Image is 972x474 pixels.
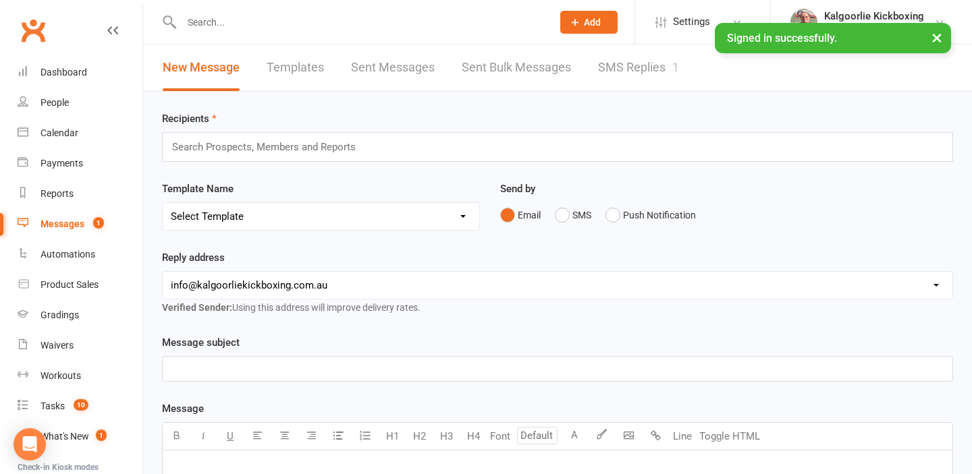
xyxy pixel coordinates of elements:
button: A [561,423,588,450]
img: thumb_image1664779456.png [790,9,817,36]
span: 1 [96,429,107,441]
span: U [227,430,234,442]
button: Email [500,202,541,228]
div: Waivers [40,340,74,351]
button: Line [669,423,696,450]
a: Templates [267,45,324,91]
input: Default [517,427,558,444]
span: 10 [74,399,88,411]
span: Add [584,17,601,28]
div: Gradings [40,309,79,320]
div: Product Sales [40,279,99,290]
div: 1 [672,60,679,74]
button: U [217,423,244,450]
label: Send by [500,181,535,197]
button: Add [560,11,618,34]
button: Toggle HTML [696,423,763,450]
div: Kalgoorlie Kickboxing [824,10,924,22]
a: Payments [18,148,142,179]
div: Open Intercom Messenger [13,428,46,461]
a: Tasks 10 [18,391,142,421]
button: Font [487,423,514,450]
button: SMS [555,202,591,228]
a: Sent Messages [351,45,435,91]
a: Sent Bulk Messages [462,45,571,91]
div: Messages [40,218,84,229]
button: × [925,23,949,52]
a: Calendar [18,118,142,148]
div: Payments [40,158,83,169]
a: New Message [163,45,240,91]
label: Message subject [162,334,240,351]
input: Search... [178,13,543,32]
a: Messages 1 [18,209,142,239]
a: People [18,88,142,118]
a: Product Sales [18,270,142,300]
span: Using this address will improve delivery rates. [162,302,421,313]
a: Reports [18,179,142,209]
a: What's New1 [18,421,142,452]
a: Workouts [18,361,142,391]
div: Reports [40,188,74,199]
button: H2 [406,423,433,450]
label: Template Name [162,181,234,197]
input: Search Prospects, Members and Reports [171,138,369,156]
button: H1 [379,423,406,450]
strong: Verified Sender: [162,302,232,313]
span: 1 [93,217,104,229]
a: Waivers [18,330,142,361]
label: Reply address [162,249,225,266]
div: People [40,97,69,108]
div: Kalgoorlie Kickboxing [824,22,924,34]
span: Signed in successfully. [727,32,837,45]
div: What's New [40,431,89,442]
div: Automations [40,249,95,260]
a: Clubworx [16,13,50,47]
div: Calendar [40,127,78,138]
div: Dashboard [40,67,87,78]
a: Gradings [18,300,142,330]
a: SMS Replies1 [598,45,679,91]
label: Message [162,401,204,417]
button: H4 [460,423,487,450]
div: Tasks [40,401,65,411]
span: Settings [673,7,710,37]
a: Dashboard [18,57,142,88]
label: Recipients [162,111,217,127]
a: Automations [18,239,142,270]
div: Workouts [40,370,81,381]
button: Push Notification [605,202,696,228]
button: H3 [433,423,460,450]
